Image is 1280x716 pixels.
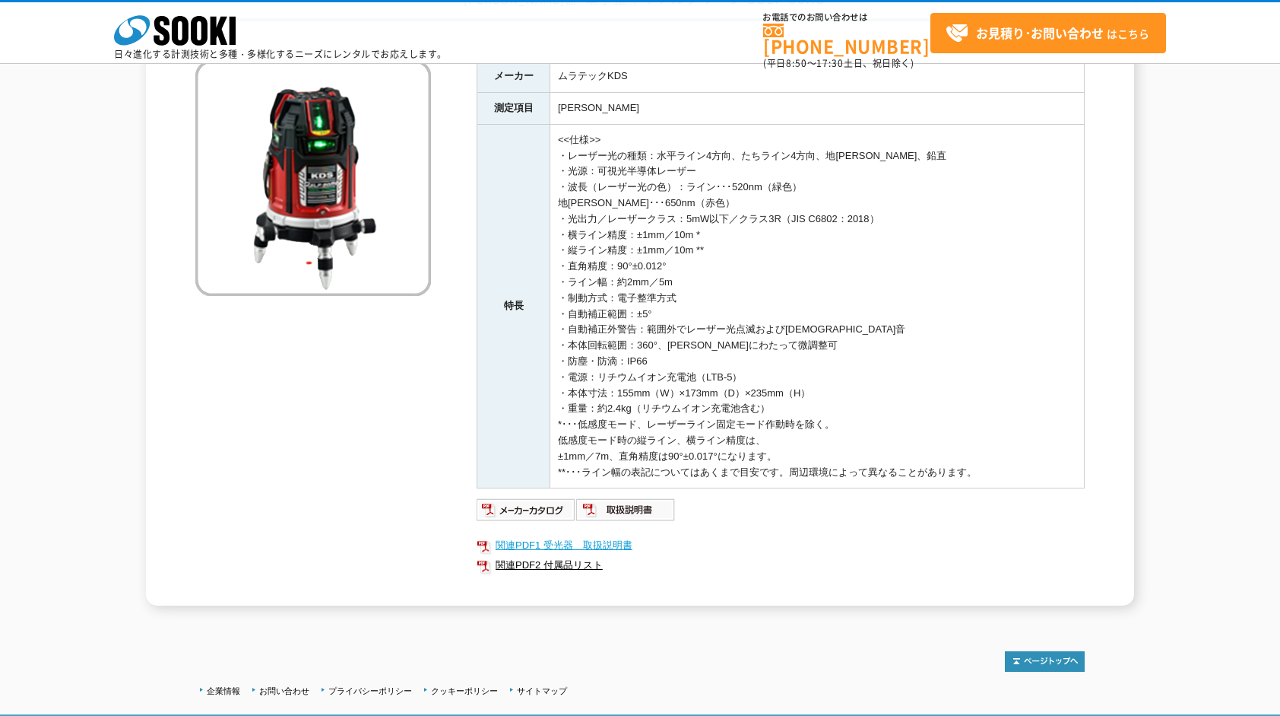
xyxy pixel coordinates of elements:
th: メーカー [477,61,550,93]
a: 企業情報 [207,686,240,695]
span: (平日 ～ 土日、祝日除く) [763,56,914,70]
a: プライバシーポリシー [328,686,412,695]
th: 特長 [477,124,550,488]
a: 関連PDF1 受光器＿取扱説明書 [477,536,1085,555]
span: 17:30 [816,56,844,70]
td: <<仕様>> ・レーザー光の種類：水平ライン4方向、たちライン4方向、地[PERSON_NAME]、鉛直 ・光源：可視光半導体レーザー ・波長（レーザー光の色）：ライン･･･520nm（緑色） ... [550,124,1085,488]
img: 電子整準リアルグリーン DSLP-90RG [195,60,431,296]
strong: お見積り･お問い合わせ [976,24,1104,42]
img: メーカーカタログ [477,498,576,522]
span: お電話でのお問い合わせは [763,13,930,22]
a: 関連PDF2 付属品リスト [477,555,1085,575]
a: お見積り･お問い合わせはこちら [930,13,1166,53]
a: [PHONE_NUMBER] [763,24,930,55]
img: 取扱説明書 [576,498,676,522]
td: [PERSON_NAME] [550,92,1085,124]
p: 日々進化する計測技術と多種・多様化するニーズにレンタルでお応えします。 [114,49,447,59]
img: トップページへ [1005,651,1085,672]
td: ムラテックKDS [550,61,1085,93]
span: 8:50 [786,56,807,70]
a: クッキーポリシー [431,686,498,695]
span: はこちら [946,22,1149,45]
a: メーカーカタログ [477,508,576,520]
a: 取扱説明書 [576,508,676,520]
th: 測定項目 [477,92,550,124]
a: サイトマップ [517,686,567,695]
a: お問い合わせ [259,686,309,695]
